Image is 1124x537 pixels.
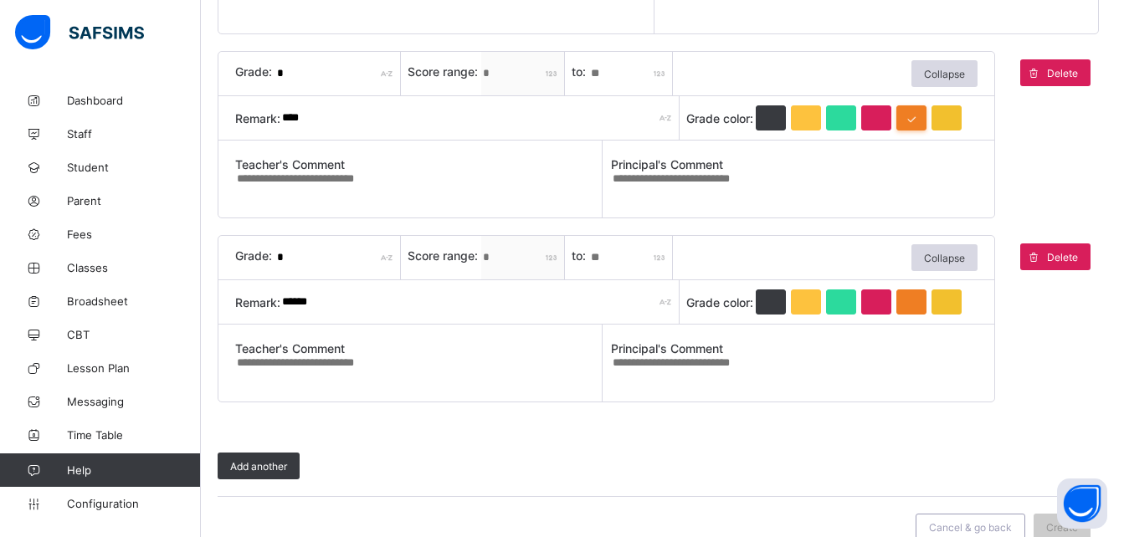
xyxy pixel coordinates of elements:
[67,361,201,375] span: Lesson Plan
[924,252,965,264] span: Collapse
[230,460,287,473] span: Add another
[235,341,602,355] span: Teacher's Comment
[686,111,753,125] span: Grade color:
[67,497,200,510] span: Configuration
[67,194,201,207] span: Parent
[15,15,144,50] img: safsims
[408,64,481,79] span: Score range:
[572,64,589,79] span: to:
[67,261,201,274] span: Classes
[67,395,201,408] span: Messaging
[235,111,280,125] span: Remark:
[67,127,201,141] span: Staff
[1047,251,1078,263] span: Delete
[924,68,965,80] span: Collapse
[408,248,481,263] span: Score range:
[611,341,978,355] span: Principal's Comment
[1046,521,1078,534] span: Create
[686,295,753,309] span: Grade color:
[235,157,602,171] span: Teacher's Comment
[1047,67,1078,79] span: Delete
[67,294,201,308] span: Broadsheet
[67,463,200,477] span: Help
[67,161,201,174] span: Student
[67,328,201,341] span: CBT
[235,295,280,309] span: Remark:
[572,248,589,263] span: to:
[235,248,275,263] span: Grade:
[929,521,1012,534] span: Cancel & go back
[67,428,201,442] span: Time Table
[1057,478,1107,529] button: Open asap
[235,64,275,79] span: Grade:
[67,94,201,107] span: Dashboard
[611,157,978,171] span: Principal's Comment
[67,228,201,241] span: Fees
